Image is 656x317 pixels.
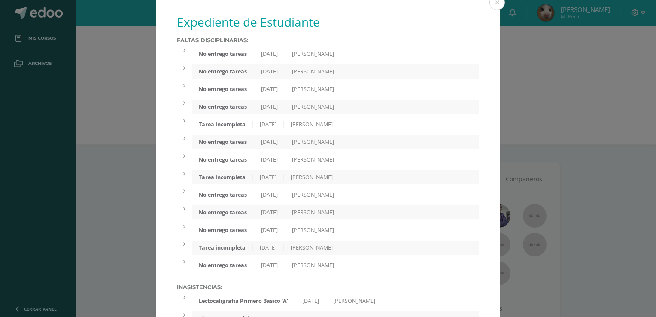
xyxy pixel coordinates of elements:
[192,174,253,181] div: Tarea incompleta
[254,85,285,93] div: [DATE]
[285,209,341,216] div: [PERSON_NAME]
[284,174,340,181] div: [PERSON_NAME]
[192,138,254,146] div: No entrego tareas
[295,297,326,305] div: [DATE]
[192,226,254,234] div: No entrego tareas
[192,209,254,216] div: No entrego tareas
[285,138,341,146] div: [PERSON_NAME]
[192,50,254,58] div: No entrego tareas
[285,85,341,93] div: [PERSON_NAME]
[285,50,341,58] div: [PERSON_NAME]
[284,244,340,251] div: [PERSON_NAME]
[192,68,254,75] div: No entrego tareas
[253,174,284,181] div: [DATE]
[177,14,479,30] h1: Expediente de Estudiante
[254,226,285,234] div: [DATE]
[192,262,254,269] div: No entrego tareas
[326,297,382,305] div: [PERSON_NAME]
[285,68,341,75] div: [PERSON_NAME]
[192,244,253,251] div: Tarea incompleta
[254,138,285,146] div: [DATE]
[177,284,479,290] label: Inasistencias:
[192,85,254,93] div: No entrego tareas
[192,103,254,110] div: No entrego tareas
[285,156,341,163] div: [PERSON_NAME]
[254,68,285,75] div: [DATE]
[284,121,340,128] div: [PERSON_NAME]
[253,244,284,251] div: [DATE]
[192,156,254,163] div: No entrego tareas
[254,156,285,163] div: [DATE]
[285,191,341,198] div: [PERSON_NAME]
[285,103,341,110] div: [PERSON_NAME]
[192,191,254,198] div: No entrego tareas
[254,262,285,269] div: [DATE]
[192,297,295,305] div: Lectocaligrafía Primero Básico 'A'
[285,226,341,234] div: [PERSON_NAME]
[254,191,285,198] div: [DATE]
[254,209,285,216] div: [DATE]
[177,37,479,43] label: Faltas Disciplinarias:
[254,50,285,58] div: [DATE]
[253,121,284,128] div: [DATE]
[192,121,253,128] div: Tarea incompleta
[254,103,285,110] div: [DATE]
[285,262,341,269] div: [PERSON_NAME]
